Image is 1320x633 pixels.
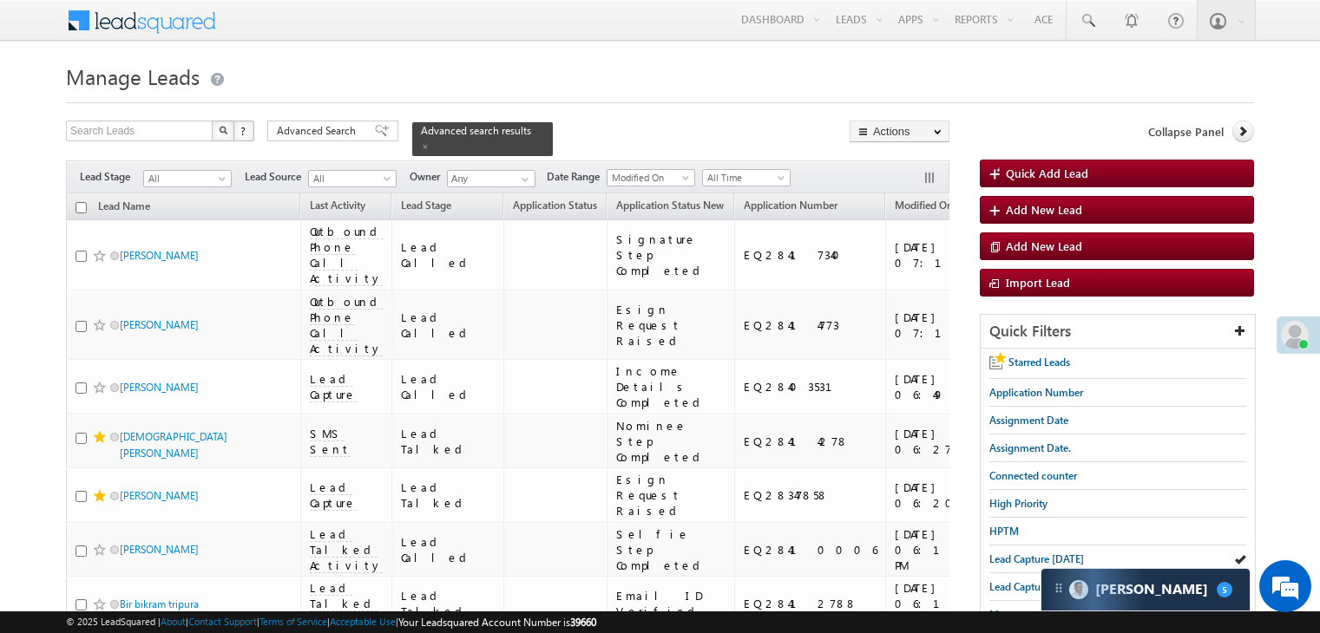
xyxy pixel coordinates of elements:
a: Application Status New [607,196,732,219]
div: Lead Talked [401,426,496,457]
div: Lead Called [401,371,496,402]
span: Outbound Phone Call Activity [310,224,384,286]
div: [DATE] 07:16 PM [895,239,1001,271]
div: Nominee Step Completed [616,418,726,465]
div: Lead Called [401,534,496,565]
a: Application Number [735,196,846,219]
span: Lead Capture [310,371,357,402]
a: [PERSON_NAME] [120,381,199,394]
a: Modified On [886,196,962,219]
span: © 2025 LeadSquared | | | | | [66,614,596,630]
div: EQ28414773 [744,317,877,333]
span: Lead Capture [DATE] [989,552,1084,565]
span: Add New Lead [1006,238,1082,253]
span: Owner [410,169,447,185]
div: Income Details Completed [616,363,726,410]
span: Connected counter [989,469,1077,482]
div: Lead Talked [401,480,496,511]
div: Esign Request Raised [616,472,726,519]
a: All Time [702,169,791,186]
a: Modified On [607,169,695,186]
a: Lead Name [89,197,159,219]
span: 39660 [570,616,596,629]
a: Acceptable Use [330,616,396,627]
div: [DATE] 06:11 PM [895,580,1001,627]
span: Your Leadsquared Account Number is [398,616,596,629]
span: ? [240,123,248,138]
div: EQ28403531 [744,379,877,395]
span: Date Range [547,169,607,185]
div: [DATE] 06:20 PM [895,480,1001,511]
div: Selfie Step Completed [616,526,726,573]
span: Lead Capture [310,480,357,511]
span: Messages [989,608,1034,621]
span: Lead Capture [DATE] [989,580,1084,593]
span: Application Status New [616,199,724,212]
div: EQ28412788 [744,596,877,611]
span: Add New Lead [1006,202,1082,217]
span: Collapse Panel [1148,124,1224,140]
span: Advanced search results [421,124,531,137]
div: carter-dragCarter[PERSON_NAME]5 [1041,568,1251,611]
span: SMS Sent [310,426,351,457]
a: Last Activity [301,196,374,219]
div: Email ID Verified [616,588,726,619]
div: Lead Called [401,310,496,341]
span: Modified On [895,199,953,212]
button: Actions [850,121,949,142]
span: High Priority [989,497,1047,510]
a: Show All Items [512,171,534,188]
a: Application Status [504,196,606,219]
span: Quick Add Lead [1006,166,1088,180]
a: Bir bikram tripura [120,597,199,610]
span: Assignment Date. [989,441,1071,454]
span: Assignment Date [989,414,1068,427]
span: Lead Talked Activity [310,526,383,573]
a: [PERSON_NAME] [120,318,199,331]
div: [DATE] 06:27 PM [895,426,1001,457]
span: All Time [703,170,785,186]
span: Import Lead [1006,275,1070,290]
a: [DEMOGRAPHIC_DATA][PERSON_NAME] [120,430,227,460]
div: Signature Step Completed [616,232,726,278]
a: All [143,170,232,187]
input: Check all records [76,202,87,213]
div: [DATE] 06:49 PM [895,371,1001,402]
button: ? [233,121,254,141]
div: Quick Filters [981,315,1255,349]
a: Lead Stage [392,196,460,219]
span: Manage Leads [66,62,200,90]
input: Type to Search [447,170,535,187]
a: About [161,616,186,627]
img: Carter [1069,580,1088,599]
div: EQ28410006 [744,542,877,558]
div: EQ28347858 [744,487,877,503]
div: Lead Called [401,239,496,271]
span: Modified On [607,170,690,186]
span: Starred Leads [1008,356,1070,369]
span: All [144,171,227,186]
div: [DATE] 06:11 PM [895,526,1001,573]
span: HPTM [989,525,1019,538]
span: Application Number [744,199,837,212]
a: [PERSON_NAME] [120,249,199,262]
span: Lead Stage [80,169,143,185]
div: EQ28417340 [744,247,877,263]
span: Advanced Search [277,123,361,139]
a: All [308,170,397,187]
div: Lead Talked [401,588,496,619]
div: Esign Request Raised [616,302,726,349]
span: Lead Stage [401,199,451,212]
span: Carter [1095,581,1208,597]
span: All [309,171,391,186]
span: Outbound Phone Call Activity [310,294,384,356]
a: [PERSON_NAME] [120,489,199,502]
img: Search [219,126,227,134]
span: Lead Source [245,169,308,185]
a: Terms of Service [259,616,327,627]
div: EQ28414278 [744,434,877,449]
a: [PERSON_NAME] [120,543,199,556]
img: carter-drag [1052,581,1066,595]
a: Contact Support [188,616,257,627]
div: [DATE] 07:15 PM [895,310,1001,341]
